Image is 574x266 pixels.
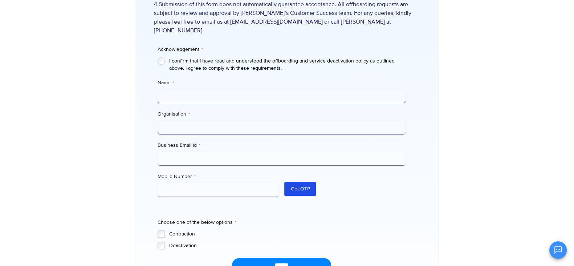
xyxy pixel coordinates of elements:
button: Get OTP [284,182,316,196]
label: Organisation [158,110,406,118]
legend: Acknowledgement [158,46,203,53]
label: Business Email id [158,142,406,149]
label: Contraction [169,230,406,238]
legend: Choose one of the below options [158,219,236,226]
label: Mobile Number [158,173,279,180]
label: I confirm that I have read and understood the offboarding and service deactivation policy as outl... [169,57,406,72]
label: Name [158,79,406,86]
button: Open chat [549,241,567,259]
label: Deactivation [169,242,406,249]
